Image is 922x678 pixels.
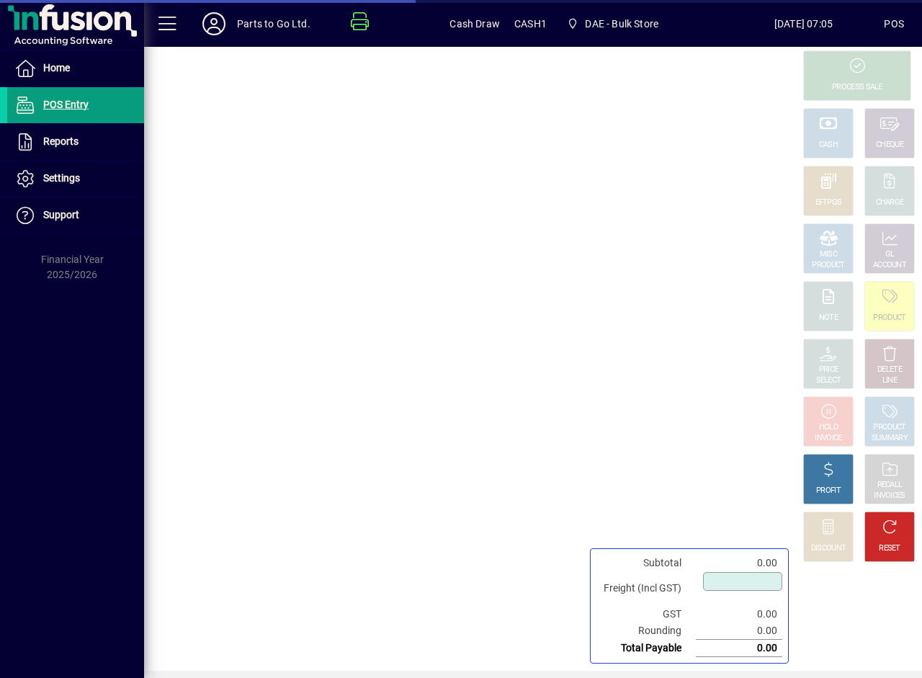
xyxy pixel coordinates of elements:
div: DISCOUNT [811,543,846,554]
div: CHEQUE [876,140,903,151]
div: EFTPOS [815,197,842,208]
td: Total Payable [596,640,696,657]
a: Reports [7,124,144,160]
td: Freight (Incl GST) [596,571,696,606]
div: PROCESS SALE [832,82,882,93]
a: Settings [7,161,144,197]
div: LINE [882,375,897,386]
div: POS [884,12,904,35]
div: RECALL [877,480,903,491]
div: ACCOUNT [873,260,906,271]
div: HOLD [819,422,838,433]
span: POS Entry [43,99,89,110]
span: Support [43,209,79,220]
button: Profile [191,11,237,37]
div: PRICE [819,365,838,375]
div: RESET [879,543,900,554]
td: 0.00 [696,606,782,623]
span: DAE - Bulk Store [561,11,664,37]
div: CHARGE [876,197,904,208]
div: PRODUCT [873,422,905,433]
div: CASH [819,140,838,151]
td: Subtotal [596,555,696,571]
div: INVOICE [815,433,841,444]
span: Cash Draw [449,12,500,35]
div: PRODUCT [873,313,905,324]
div: SELECT [816,375,841,386]
a: Support [7,197,144,233]
div: MISC [820,249,837,260]
span: [DATE] 07:05 [723,12,885,35]
span: Reports [43,135,79,147]
td: Rounding [596,623,696,640]
td: 0.00 [696,555,782,571]
div: Parts to Go Ltd. [237,12,310,35]
div: PROFIT [816,486,841,496]
span: DAE - Bulk Store [585,12,658,35]
span: CASH1 [514,12,547,35]
td: 0.00 [696,623,782,640]
a: Home [7,50,144,86]
td: 0.00 [696,640,782,657]
span: Home [43,62,70,73]
div: NOTE [819,313,838,324]
div: SUMMARY [872,433,908,444]
div: DELETE [877,365,902,375]
div: INVOICES [874,491,905,501]
div: PRODUCT [812,260,844,271]
td: GST [596,606,696,623]
div: GL [885,249,895,260]
span: Settings [43,172,80,184]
